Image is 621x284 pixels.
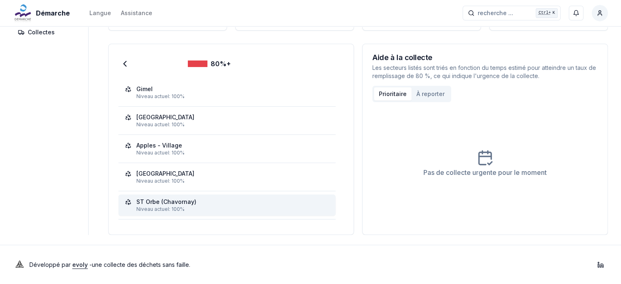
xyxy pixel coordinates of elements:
div: Niveau actuel: 100% [136,121,329,128]
a: [GEOGRAPHIC_DATA]Niveau actuel: 100% [125,170,329,184]
div: Niveau actuel: 100% [136,93,329,100]
div: 80%+ [188,59,231,69]
div: Pas de collecte urgente pour le moment [423,168,547,177]
img: Evoly Logo [13,258,26,271]
a: Assistance [121,8,152,18]
p: Développé par - une collecte des déchets sans faille . [29,259,190,271]
span: Collectes [28,28,55,36]
a: GimelNiveau actuel: 100% [125,85,329,100]
div: Langue [89,9,111,17]
div: [GEOGRAPHIC_DATA] [136,170,194,178]
button: À reporter [412,87,450,101]
img: Démarche Logo [13,3,33,23]
a: Démarche [13,8,73,18]
div: Niveau actuel: 100% [136,206,329,212]
button: Prioritaire [374,87,412,101]
a: evoly [72,261,88,268]
a: Collectes [13,25,83,40]
a: ST Orbe (Chavornay)Niveau actuel: 100% [125,198,329,212]
div: Niveau actuel: 100% [136,150,329,156]
button: recherche ...Ctrl+K [463,6,561,20]
a: Apples - VillageNiveau actuel: 100% [125,141,329,156]
span: recherche ... [478,9,513,17]
div: Apples - Village [136,141,182,150]
h3: Aide à la collecte [372,54,598,61]
a: [GEOGRAPHIC_DATA]Niveau actuel: 100% [125,113,329,128]
span: Démarche [36,8,70,18]
div: ST Orbe (Chavornay) [136,198,196,206]
div: Niveau actuel: 100% [136,178,329,184]
button: Langue [89,8,111,18]
p: Les secteurs listés sont triés en fonction du temps estimé pour atteindre un taux de remplissage ... [372,64,598,80]
div: Gimel [136,85,153,93]
div: [GEOGRAPHIC_DATA] [136,113,194,121]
